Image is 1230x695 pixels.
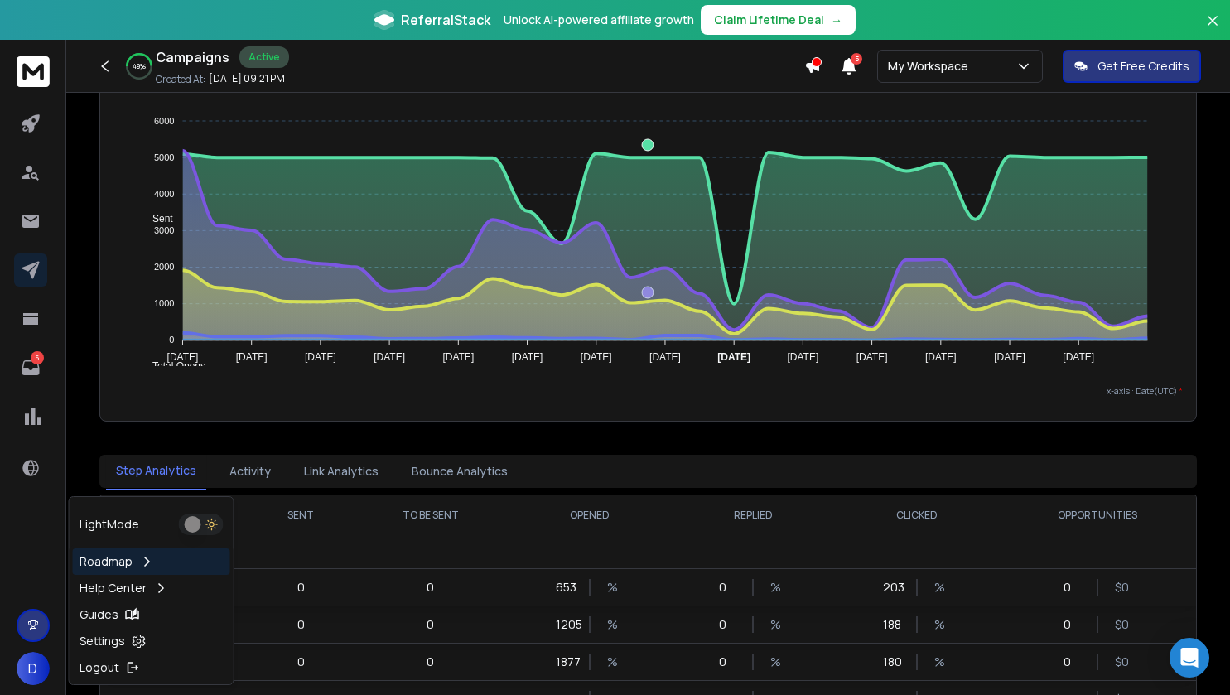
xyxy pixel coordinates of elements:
p: 653 [556,579,572,596]
tspan: [DATE] [443,351,475,363]
a: Guides [73,601,230,628]
h1: Campaigns [156,47,229,67]
p: Logout [80,659,119,676]
p: My Workspace [888,58,975,75]
p: 203 [883,579,900,596]
div: Active [239,46,289,68]
p: Light Mode [80,516,139,533]
button: Bounce Analytics [402,453,518,490]
tspan: 4000 [154,189,174,199]
button: Claim Lifetime Deal→ [701,5,856,35]
th: STEP [100,495,248,535]
span: Total Opens [140,360,205,372]
tspan: [DATE] [856,351,888,363]
span: ReferralStack [401,10,490,30]
p: [DATE] 09:21 PM [209,72,285,85]
p: 0 [719,654,736,670]
a: Settings [73,628,230,654]
p: Roadmap [80,553,133,570]
p: % [607,654,624,670]
th: SENT [248,495,354,535]
p: 49 % [133,61,146,71]
tspan: [DATE] [512,351,543,363]
p: 0 [719,579,736,596]
tspan: [DATE] [305,351,336,363]
span: Sent [140,213,173,224]
p: Settings [80,633,125,649]
tspan: [DATE] [374,351,406,363]
th: TO BE SENT [354,495,508,535]
button: Close banner [1202,10,1223,50]
p: 1877 [556,654,572,670]
p: 188 [883,616,900,633]
button: D [17,652,50,685]
th: OPENED [508,495,672,535]
button: Get Free Credits [1063,50,1201,83]
p: % [770,579,787,596]
p: $ 0 [1115,654,1131,670]
tspan: 2000 [154,262,174,272]
a: 6 [14,351,47,384]
p: 0 [1064,616,1080,633]
span: 5 [851,53,862,65]
p: % [934,654,951,670]
tspan: [DATE] [788,351,819,363]
button: Link Analytics [294,453,388,490]
tspan: 5000 [154,152,174,162]
p: % [770,616,787,633]
a: Roadmap [73,548,230,575]
p: 0 [427,654,434,670]
p: % [934,579,951,596]
button: Step Analytics [106,452,206,490]
p: Help Center [80,580,147,596]
tspan: [DATE] [925,351,957,363]
p: % [607,579,624,596]
p: $ 0 [1115,616,1131,633]
p: 0 [297,579,305,596]
p: 1205 [556,616,572,633]
p: Unlock AI-powered affiliate growth [504,12,694,28]
tspan: [DATE] [994,351,1025,363]
button: Activity [219,453,281,490]
p: 0 [719,616,736,633]
tspan: [DATE] [649,351,681,363]
p: % [770,654,787,670]
th: CLICKED [835,495,999,535]
tspan: 0 [170,335,175,345]
p: 0 [1064,654,1080,670]
p: 0 [297,616,305,633]
div: Open Intercom Messenger [1170,638,1209,678]
p: Created At: [156,73,205,86]
tspan: [DATE] [167,351,199,363]
p: 6 [31,351,44,364]
a: Help Center [73,575,230,601]
p: 0 [1064,579,1080,596]
tspan: 1000 [154,298,174,308]
p: $ 0 [1115,579,1131,596]
p: Guides [80,606,118,623]
tspan: [DATE] [718,351,751,363]
p: 180 [883,654,900,670]
p: % [607,616,624,633]
p: Get Free Credits [1097,58,1189,75]
p: 0 [297,654,305,670]
tspan: [DATE] [1064,351,1095,363]
span: → [831,12,842,28]
tspan: 6000 [154,116,174,126]
p: % [934,616,951,633]
p: 0 [427,616,434,633]
tspan: [DATE] [581,351,612,363]
th: OPPORTUNITIES [998,495,1196,535]
tspan: [DATE] [236,351,268,363]
p: 0 [427,579,434,596]
th: REPLIED [671,495,835,535]
tspan: 3000 [154,225,174,235]
p: x-axis : Date(UTC) [113,385,1183,398]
